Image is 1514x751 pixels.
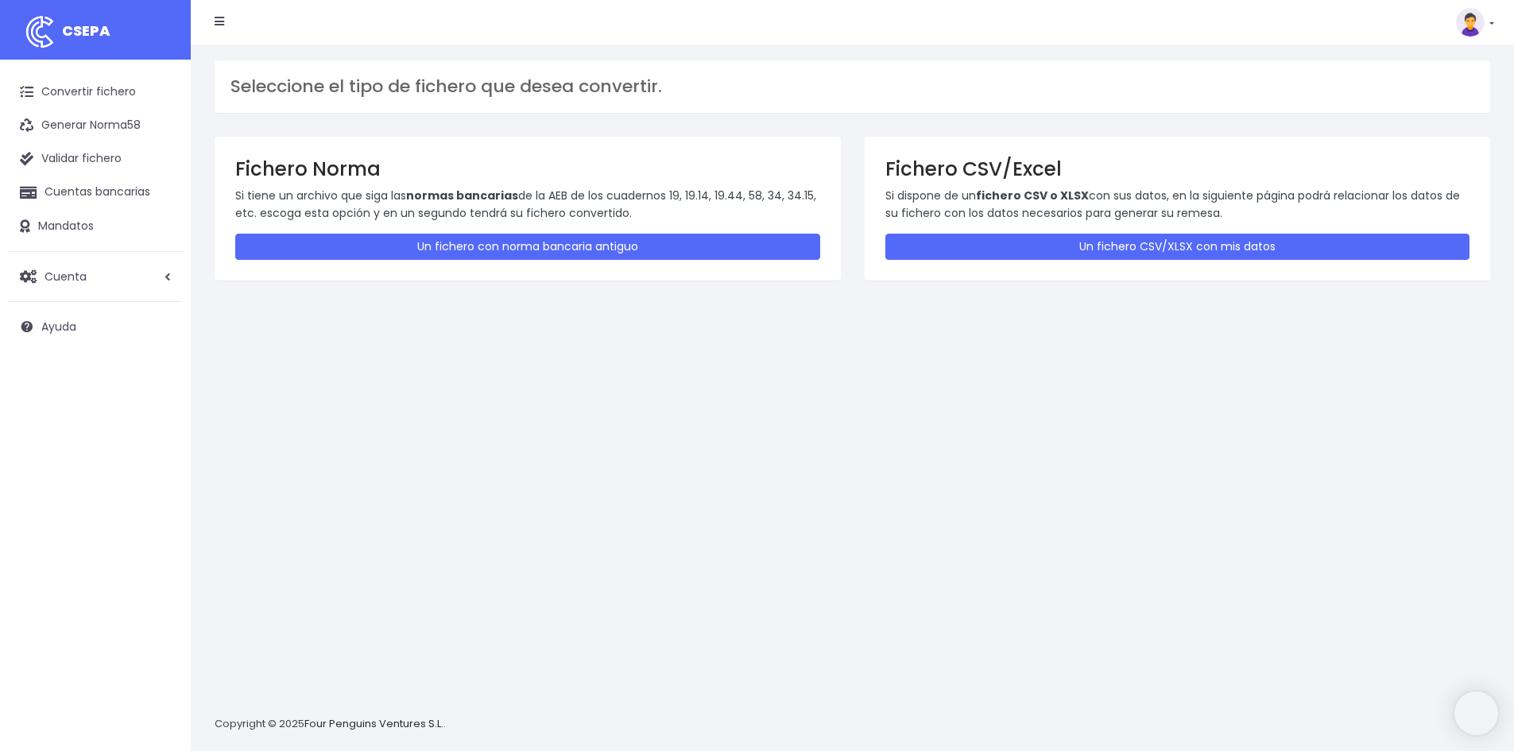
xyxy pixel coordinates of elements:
p: Si tiene un archivo que siga las de la AEB de los cuadernos 19, 19.14, 19.44, 58, 34, 34.15, etc.... [235,187,820,223]
strong: normas bancarias [406,188,518,203]
a: Four Penguins Ventures S.L. [304,716,443,731]
a: Cuenta [8,260,183,293]
a: Mandatos [8,210,183,243]
strong: fichero CSV o XLSX [976,188,1089,203]
p: Copyright © 2025 . [215,716,446,733]
h3: Fichero CSV/Excel [885,157,1470,180]
span: CSEPA [62,21,110,41]
span: Cuenta [45,268,87,284]
p: Si dispone de un con sus datos, en la siguiente página podrá relacionar los datos de su fichero c... [885,187,1470,223]
img: profile [1456,8,1485,37]
h3: Seleccione el tipo de fichero que desea convertir. [230,76,1474,97]
img: logo [20,12,60,52]
a: Ayuda [8,310,183,343]
a: Un fichero CSV/XLSX con mis datos [885,234,1470,260]
span: Ayuda [41,319,76,335]
a: Cuentas bancarias [8,176,183,209]
a: Generar Norma58 [8,109,183,142]
h3: Fichero Norma [235,157,820,180]
a: Validar fichero [8,142,183,176]
a: Convertir fichero [8,75,183,109]
a: Un fichero con norma bancaria antiguo [235,234,820,260]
